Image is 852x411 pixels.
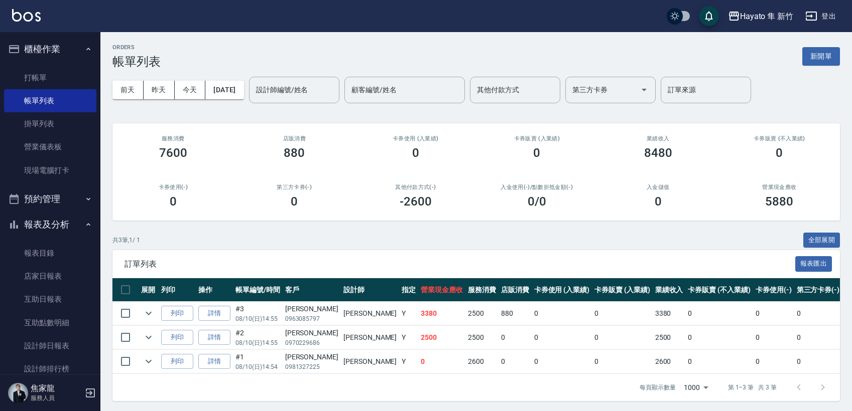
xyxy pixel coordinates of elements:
[753,302,794,325] td: 0
[655,194,662,209] h3: 0
[285,328,338,338] div: [PERSON_NAME]
[205,81,244,99] button: [DATE]
[592,302,653,325] td: 0
[159,278,196,302] th: 列印
[125,259,795,269] span: 訂單列表
[285,314,338,323] p: 0963085797
[367,184,464,190] h2: 其他付款方式(-)
[592,326,653,349] td: 0
[246,184,343,190] h2: 第三方卡券(-)
[532,278,592,302] th: 卡券使用 (入業績)
[802,51,840,61] a: 新開單
[341,278,399,302] th: 設計師
[740,10,793,23] div: Hayato 隼 新竹
[699,6,719,26] button: save
[731,135,828,142] h2: 卡券販賣 (不入業績)
[685,278,753,302] th: 卡券販賣 (不入業績)
[31,383,82,393] h5: 焦家龍
[685,326,753,349] td: 0
[724,6,797,27] button: Hayato 隼 新竹
[592,278,653,302] th: 卡券販賣 (入業績)
[653,350,686,373] td: 2600
[139,278,159,302] th: 展開
[753,350,794,373] td: 0
[636,82,652,98] button: Open
[418,278,465,302] th: 營業現金應收
[367,135,464,142] h2: 卡券使用 (入業績)
[4,186,96,212] button: 預約管理
[141,330,156,345] button: expand row
[12,9,41,22] img: Logo
[246,135,343,142] h2: 店販消費
[465,302,499,325] td: 2500
[499,302,532,325] td: 880
[399,278,418,302] th: 指定
[8,383,28,403] img: Person
[4,66,96,89] a: 打帳單
[795,259,832,268] a: 報表匯出
[802,47,840,66] button: 新開單
[112,81,144,99] button: 前天
[4,242,96,265] a: 報表目錄
[235,362,280,371] p: 08/10 (日) 14:54
[4,357,96,380] a: 設計師排行榜
[233,326,283,349] td: #2
[528,194,546,209] h3: 0 /0
[776,146,783,160] h3: 0
[233,302,283,325] td: #3
[4,135,96,158] a: 營業儀表板
[685,302,753,325] td: 0
[285,352,338,362] div: [PERSON_NAME]
[112,236,140,245] p: 共 3 筆, 1 / 1
[161,306,193,321] button: 列印
[159,146,187,160] h3: 7600
[532,350,592,373] td: 0
[592,350,653,373] td: 0
[399,302,418,325] td: Y
[801,7,840,26] button: 登出
[198,354,230,369] a: 詳情
[4,311,96,334] a: 互助點數明細
[399,326,418,349] td: Y
[144,81,175,99] button: 昨天
[235,338,280,347] p: 08/10 (日) 14:55
[141,306,156,321] button: expand row
[794,350,842,373] td: 0
[112,44,161,51] h2: ORDERS
[170,194,177,209] h3: 0
[233,350,283,373] td: #1
[465,350,499,373] td: 2600
[499,278,532,302] th: 店販消費
[610,184,707,190] h2: 入金儲值
[532,302,592,325] td: 0
[753,278,794,302] th: 卡券使用(-)
[284,146,305,160] h3: 880
[141,354,156,369] button: expand row
[499,350,532,373] td: 0
[161,354,193,369] button: 列印
[533,146,540,160] h3: 0
[125,184,222,190] h2: 卡券使用(-)
[653,278,686,302] th: 業績收入
[685,350,753,373] td: 0
[198,306,230,321] a: 詳情
[400,194,432,209] h3: -2600
[341,350,399,373] td: [PERSON_NAME]
[198,330,230,345] a: 詳情
[4,212,96,238] button: 報表及分析
[125,135,222,142] h3: 服務消費
[341,302,399,325] td: [PERSON_NAME]
[196,278,233,302] th: 操作
[489,135,586,142] h2: 卡券販賣 (入業績)
[283,278,341,302] th: 客戶
[418,350,465,373] td: 0
[161,330,193,345] button: 列印
[794,326,842,349] td: 0
[728,383,777,392] p: 第 1–3 筆 共 3 筆
[4,265,96,288] a: 店家日報表
[644,146,672,160] h3: 8480
[803,233,840,248] button: 全部展開
[640,383,676,392] p: 每頁顯示數量
[489,184,586,190] h2: 入金使用(-) /點數折抵金額(-)
[291,194,298,209] h3: 0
